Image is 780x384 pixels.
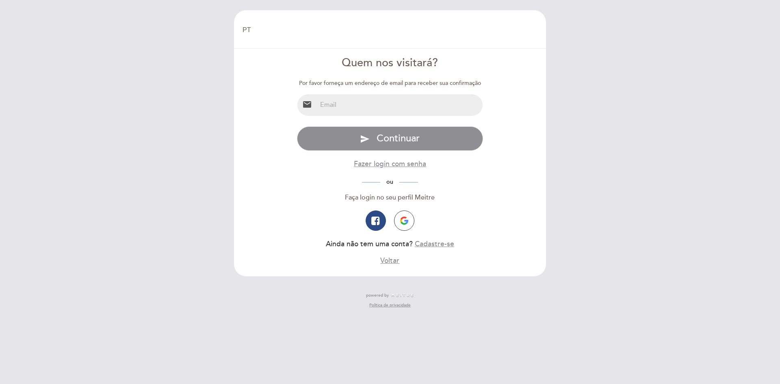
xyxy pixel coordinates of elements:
img: MEITRE [391,293,414,297]
span: Continuar [377,132,420,144]
span: powered by [366,293,389,298]
button: send Continuar [297,126,483,151]
div: Quem nos visitará? [297,55,483,71]
button: Voltar [380,256,399,266]
span: ou [380,178,399,185]
div: Por favor forneça um endereço de email para receber sua confirmação [297,79,483,87]
span: Ainda não tem uma conta? [326,240,413,248]
div: Faça login no seu perfil Meitre [297,193,483,202]
input: Email [317,94,483,116]
i: send [360,134,370,144]
img: icon-google.png [400,217,408,225]
i: email [302,100,312,109]
a: Política de privacidade [369,302,411,308]
button: Cadastre-se [415,239,454,249]
button: Fazer login com senha [354,159,426,169]
a: powered by [366,293,414,298]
